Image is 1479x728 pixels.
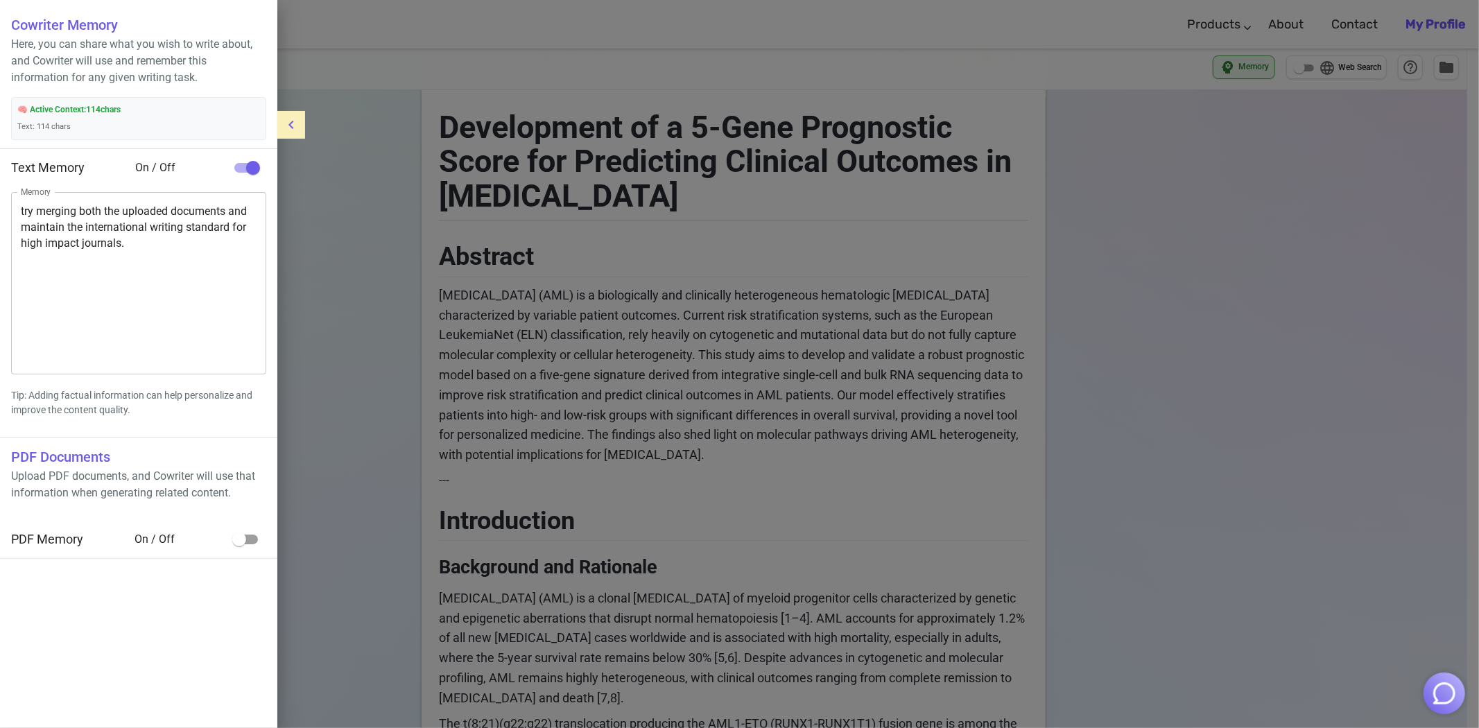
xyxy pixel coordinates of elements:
span: PDF Memory [11,532,83,546]
img: Close chat [1431,680,1458,707]
p: Tip: Adding factual information can help personalize and improve the content quality. [11,388,266,417]
button: menu [277,111,305,139]
h6: PDF Documents [11,446,266,468]
span: On / Off [135,531,226,548]
span: Text Memory [11,160,85,175]
textarea: try merging both the uploaded documents and maintain the international writing standard for high ... [21,203,257,363]
label: Memory [21,186,51,198]
span: 🧠 Active Context: 114 chars [17,103,260,117]
span: Text: 114 chars [17,122,71,131]
span: On / Off [135,159,226,176]
p: Upload PDF documents, and Cowriter will use that information when generating related content. [11,468,266,501]
h6: Cowriter Memory [11,14,266,36]
p: Here, you can share what you wish to write about, and Cowriter will use and remember this informa... [11,36,266,86]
